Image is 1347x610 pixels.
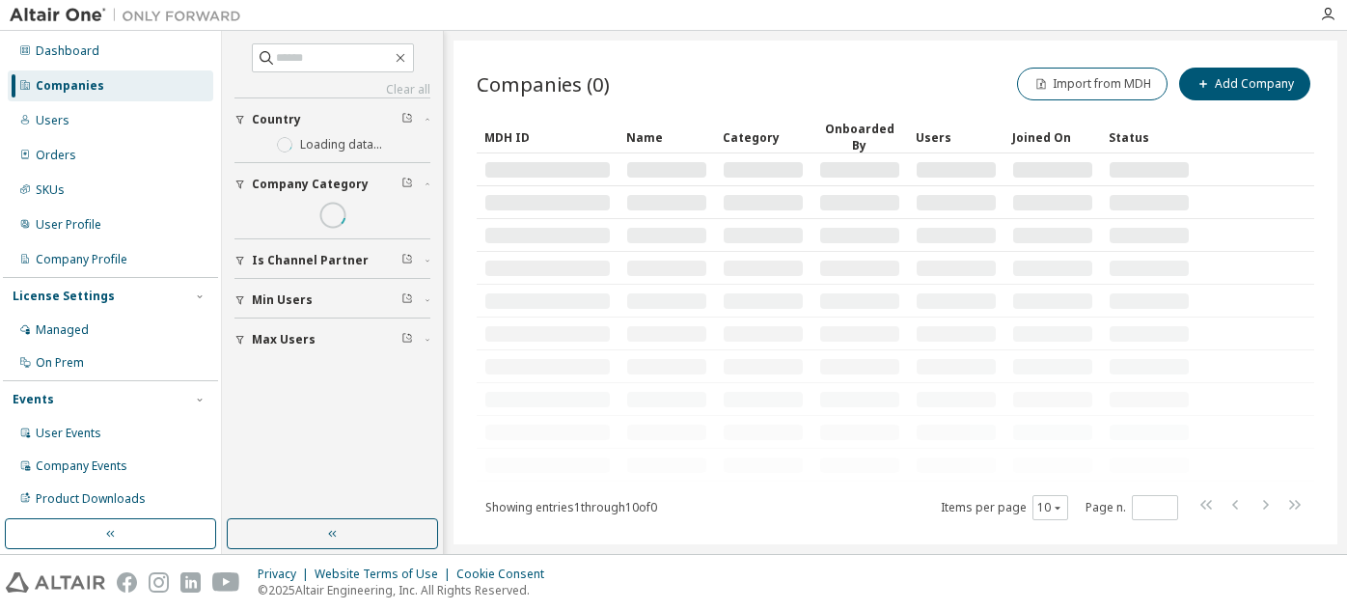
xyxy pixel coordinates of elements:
[234,319,430,361] button: Max Users
[234,279,430,321] button: Min Users
[36,148,76,163] div: Orders
[10,6,251,25] img: Altair One
[36,426,101,441] div: User Events
[484,122,611,152] div: MDH ID
[456,567,556,582] div: Cookie Consent
[36,252,127,267] div: Company Profile
[1086,495,1178,520] span: Page n.
[723,122,804,152] div: Category
[36,78,104,94] div: Companies
[252,112,301,127] span: Country
[485,499,657,515] span: Showing entries 1 through 10 of 0
[477,70,610,97] span: Companies (0)
[252,292,313,308] span: Min Users
[401,332,413,347] span: Clear filter
[626,122,707,152] div: Name
[234,239,430,282] button: Is Channel Partner
[401,253,413,268] span: Clear filter
[36,322,89,338] div: Managed
[6,572,105,593] img: altair_logo.svg
[1012,122,1093,152] div: Joined On
[13,289,115,304] div: License Settings
[300,137,382,152] label: Loading data...
[36,355,84,371] div: On Prem
[401,292,413,308] span: Clear filter
[258,582,556,598] p: © 2025 Altair Engineering, Inc. All Rights Reserved.
[819,121,900,153] div: Onboarded By
[36,217,101,233] div: User Profile
[1017,68,1168,100] button: Import from MDH
[252,177,369,192] span: Company Category
[234,82,430,97] a: Clear all
[315,567,456,582] div: Website Terms of Use
[212,572,240,593] img: youtube.svg
[941,495,1068,520] span: Items per page
[252,332,316,347] span: Max Users
[149,572,169,593] img: instagram.svg
[36,113,69,128] div: Users
[36,182,65,198] div: SKUs
[13,392,54,407] div: Events
[234,163,430,206] button: Company Category
[1037,500,1063,515] button: 10
[1109,122,1190,152] div: Status
[401,112,413,127] span: Clear filter
[1179,68,1310,100] button: Add Company
[180,572,201,593] img: linkedin.svg
[258,567,315,582] div: Privacy
[234,98,430,141] button: Country
[36,458,127,474] div: Company Events
[252,253,369,268] span: Is Channel Partner
[916,122,997,152] div: Users
[401,177,413,192] span: Clear filter
[117,572,137,593] img: facebook.svg
[36,43,99,59] div: Dashboard
[36,491,146,507] div: Product Downloads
